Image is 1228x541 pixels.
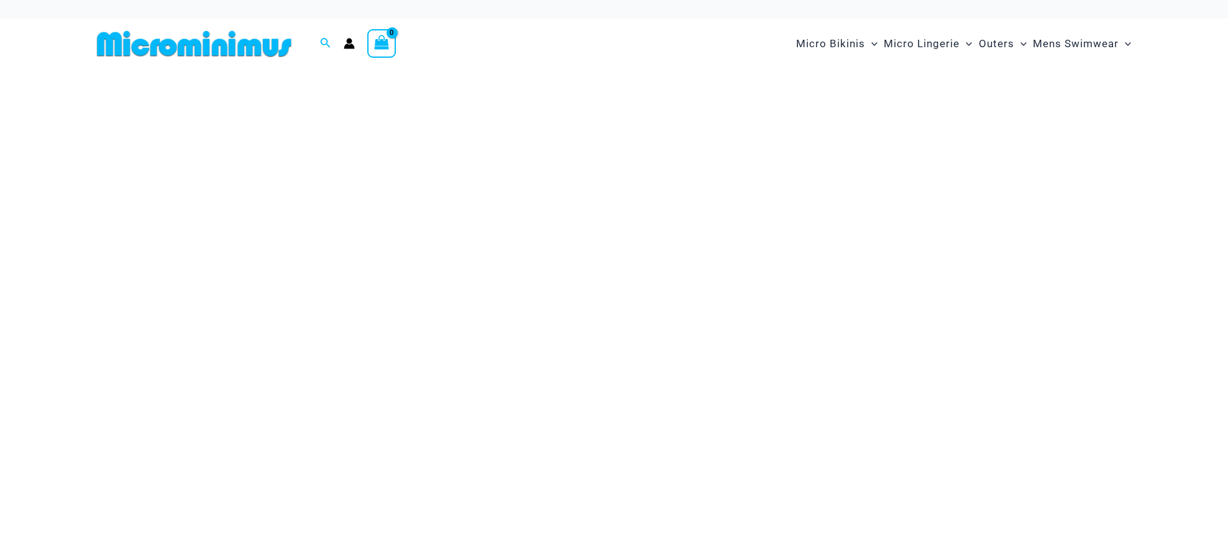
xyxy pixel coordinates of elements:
span: Micro Lingerie [884,28,960,60]
span: Micro Bikinis [796,28,865,60]
a: View Shopping Cart, empty [367,29,396,58]
span: Outers [979,28,1014,60]
a: Micro BikinisMenu ToggleMenu Toggle [793,25,881,63]
a: Account icon link [344,38,355,49]
a: Search icon link [320,36,331,52]
span: Menu Toggle [865,28,877,60]
span: Menu Toggle [1014,28,1027,60]
span: Menu Toggle [960,28,972,60]
nav: Site Navigation [791,23,1136,65]
a: Mens SwimwearMenu ToggleMenu Toggle [1030,25,1134,63]
img: MM SHOP LOGO FLAT [92,30,296,58]
span: Mens Swimwear [1033,28,1119,60]
span: Menu Toggle [1119,28,1131,60]
a: OutersMenu ToggleMenu Toggle [976,25,1030,63]
a: Micro LingerieMenu ToggleMenu Toggle [881,25,975,63]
